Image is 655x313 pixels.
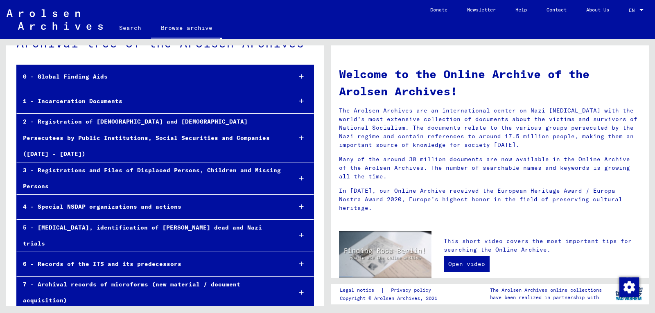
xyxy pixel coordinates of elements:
[444,237,641,254] p: This short video covers the most important tips for searching the Online Archive.
[339,231,431,281] img: video.jpg
[17,114,285,162] div: 2 - Registration of [DEMOGRAPHIC_DATA] and [DEMOGRAPHIC_DATA] Persecutees by Public Institutions,...
[17,93,285,109] div: 1 - Incarceration Documents
[340,286,381,295] a: Legal notice
[490,294,602,301] p: have been realized in partnership with
[614,284,644,304] img: yv_logo.png
[619,277,639,297] div: Change consent
[109,18,151,38] a: Search
[340,295,441,302] p: Copyright © Arolsen Archives, 2021
[629,7,638,13] span: EN
[339,187,641,212] p: In [DATE], our Online Archive received the European Heritage Award / Europa Nostra Award 2020, Eu...
[17,220,285,252] div: 5 - [MEDICAL_DATA], identification of [PERSON_NAME] dead and Nazi trials
[7,9,103,30] img: Arolsen_neg.svg
[17,69,285,85] div: 0 - Global Finding Aids
[17,199,285,215] div: 4 - Special NSDAP organizations and actions
[490,286,602,294] p: The Arolsen Archives online collections
[340,286,441,295] div: |
[339,106,641,149] p: The Arolsen Archives are an international center on Nazi [MEDICAL_DATA] with the world’s most ext...
[444,256,490,272] a: Open video
[339,65,641,100] h1: Welcome to the Online Archive of the Arolsen Archives!
[339,155,641,181] p: Many of the around 30 million documents are now available in the Online Archive of the Arolsen Ar...
[17,256,285,272] div: 6 - Records of the ITS and its predecessors
[17,162,285,194] div: 3 - Registrations and Files of Displaced Persons, Children and Missing Persons
[619,277,639,297] img: Change consent
[384,286,441,295] a: Privacy policy
[151,18,222,39] a: Browse archive
[17,277,285,308] div: 7 - Archival records of microforms (new material / document acquisition)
